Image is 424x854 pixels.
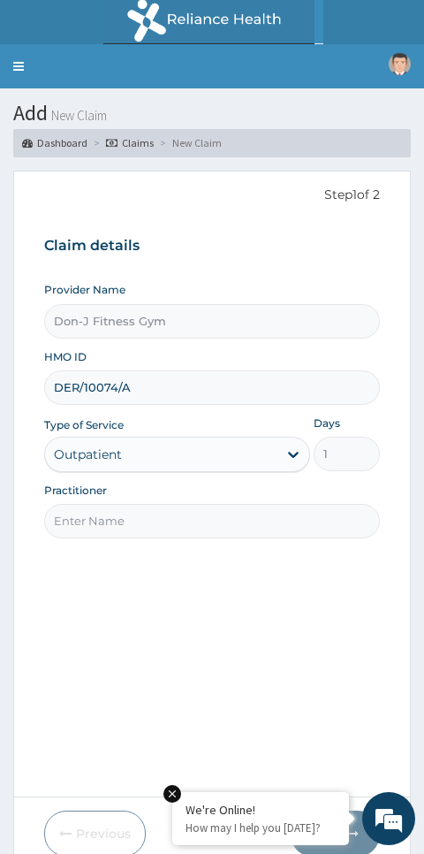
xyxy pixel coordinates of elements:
[44,186,381,205] p: Step 1 of 2
[314,416,340,431] label: Days
[92,99,350,122] div: Chat with us now
[13,102,411,125] h1: Add
[155,135,222,150] li: New Claim
[141,356,283,535] span: We're online!
[106,135,154,150] a: Claims
[368,9,411,51] div: Minimize live chat window
[44,349,87,364] label: HMO ID
[9,751,415,812] textarea: Type your message and hit 'Enter'
[44,483,107,498] label: Practitioner
[185,802,336,818] div: We're Online!
[22,135,87,150] a: Dashboard
[389,53,411,75] img: User Image
[48,109,107,122] small: New Claim
[44,504,381,538] input: Enter Name
[44,236,381,255] h3: Claim details
[33,88,72,133] img: d_794563401_company_1708531726252_794563401
[44,282,125,297] label: Provider Name
[44,370,381,405] input: Enter HMO ID
[185,820,336,835] p: How may I help you today?
[44,417,124,432] label: Type of Service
